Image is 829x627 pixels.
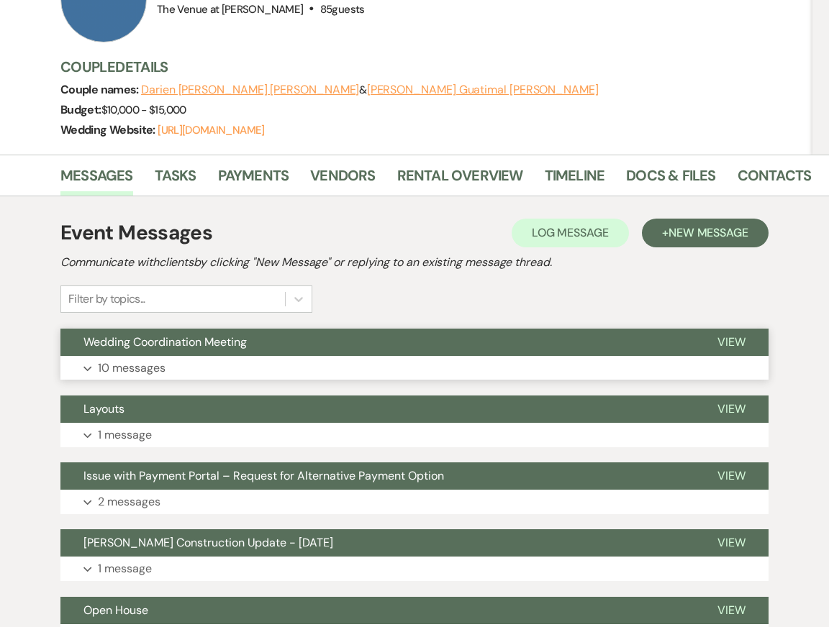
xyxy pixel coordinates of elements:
a: [URL][DOMAIN_NAME] [158,123,264,137]
span: [PERSON_NAME] Construction Update - [DATE] [83,535,333,550]
button: [PERSON_NAME] Construction Update - [DATE] [60,529,694,557]
span: View [717,334,746,349]
button: +New Message [642,219,769,247]
a: Messages [60,164,133,196]
button: 10 messages [60,356,769,380]
button: Wedding Coordination Meeting [60,329,694,356]
p: 1 message [98,426,152,444]
button: Open House [60,597,694,624]
button: 1 message [60,557,769,581]
a: Contacts [738,164,812,196]
button: View [694,597,769,624]
h3: Couple Details [60,57,798,77]
button: Layouts [60,395,694,423]
a: Docs & Files [626,164,715,196]
a: Tasks [155,164,196,196]
a: Vendors [310,164,375,196]
span: Layouts [83,401,124,416]
span: $10,000 - $15,000 [101,103,186,117]
span: The Venue at [PERSON_NAME] [157,2,303,17]
span: View [717,468,746,483]
span: View [717,603,746,618]
button: View [694,462,769,490]
span: New Message [669,225,748,240]
span: 85 guests [320,2,365,17]
span: Open House [83,603,148,618]
a: Rental Overview [397,164,523,196]
button: Issue with Payment Portal – Request for Alternative Payment Option [60,462,694,490]
p: 10 messages [98,359,166,377]
span: View [717,535,746,550]
button: 1 message [60,423,769,447]
a: Payments [218,164,289,196]
span: Log Message [532,225,609,240]
span: Issue with Payment Portal – Request for Alternative Payment Option [83,468,444,483]
button: View [694,395,769,423]
p: 1 message [98,559,152,578]
span: Couple names: [60,82,141,97]
button: View [694,529,769,557]
span: View [717,401,746,416]
span: Wedding Coordination Meeting [83,334,247,349]
button: View [694,329,769,356]
button: [PERSON_NAME] Guatimal [PERSON_NAME] [367,84,599,96]
h2: Communicate with clients by clicking "New Message" or replying to an existing message thread. [60,254,769,271]
span: Budget: [60,102,101,117]
span: & [141,83,599,97]
h1: Event Messages [60,218,212,248]
div: Filter by topics... [68,290,145,308]
span: Wedding Website: [60,122,158,137]
button: Log Message [512,219,629,247]
button: 2 messages [60,490,769,514]
button: Darien [PERSON_NAME] [PERSON_NAME] [141,84,359,96]
p: 2 messages [98,493,160,511]
a: Timeline [545,164,605,196]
